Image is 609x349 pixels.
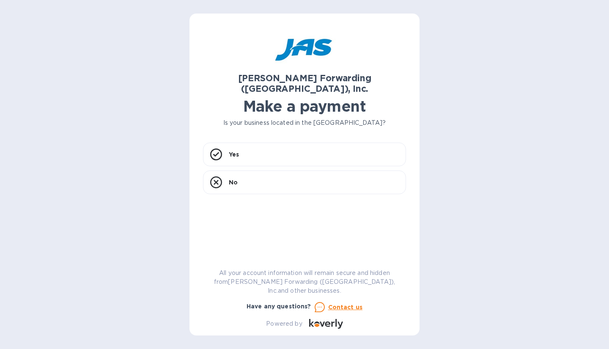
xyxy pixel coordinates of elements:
b: Have any questions? [247,303,311,310]
p: No [229,178,238,187]
p: Powered by [266,319,302,328]
p: Is your business located in the [GEOGRAPHIC_DATA]? [203,118,406,127]
p: Yes [229,150,239,159]
p: All your account information will remain secure and hidden from [PERSON_NAME] Forwarding ([GEOGRA... [203,269,406,295]
h1: Make a payment [203,97,406,115]
u: Contact us [328,304,363,311]
b: [PERSON_NAME] Forwarding ([GEOGRAPHIC_DATA]), Inc. [238,73,371,94]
